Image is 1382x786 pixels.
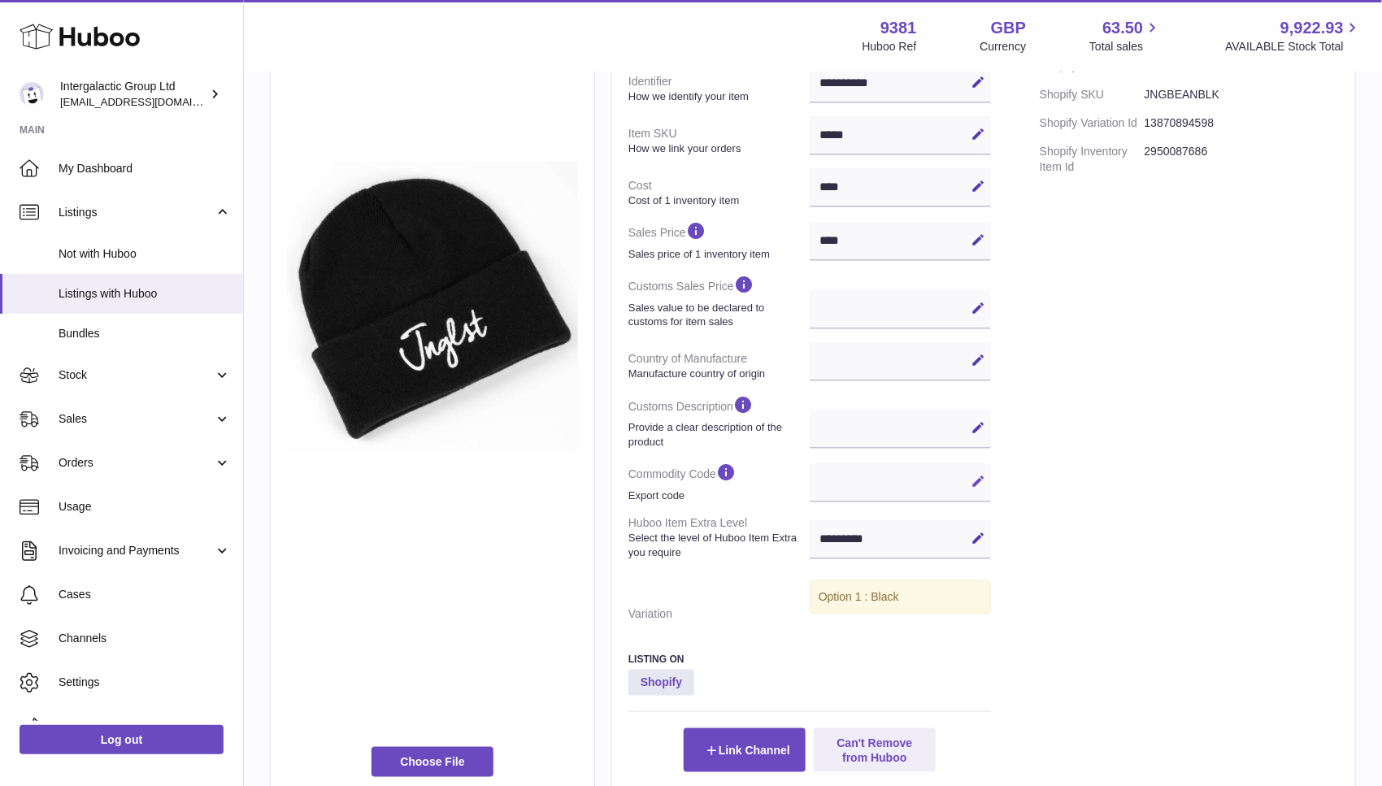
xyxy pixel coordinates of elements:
[59,205,214,220] span: Listings
[1040,137,1145,181] dt: Shopify Inventory Item Id
[60,79,206,110] div: Intergalactic Group Ltd
[628,267,810,335] dt: Customs Sales Price
[628,172,810,214] dt: Cost
[880,17,917,39] strong: 9381
[20,82,44,106] img: info@junglistnetwork.com
[59,587,231,602] span: Cases
[628,531,806,559] strong: Select the level of Huboo Item Extra you require
[991,17,1026,39] strong: GBP
[814,728,936,772] button: Can't Remove from Huboo
[59,631,231,646] span: Channels
[628,141,806,156] strong: How we link your orders
[59,286,231,302] span: Listings with Huboo
[59,326,231,341] span: Bundles
[59,543,214,558] span: Invoicing and Payments
[628,455,810,509] dt: Commodity Code
[287,162,578,453] img: black-jnglst-beanie.jpg
[59,455,214,471] span: Orders
[628,67,810,110] dt: Identifier
[1089,39,1162,54] span: Total sales
[628,345,810,387] dt: Country of Manufacture
[1145,137,1339,181] dd: 2950087686
[628,367,806,381] strong: Manufacture country of origin
[628,388,810,455] dt: Customs Description
[1102,17,1143,39] span: 63.50
[628,653,991,666] h3: Listing On
[628,301,806,329] strong: Sales value to be declared to customs for item sales
[1145,109,1339,137] dd: 13870894598
[684,728,806,772] button: Link Channel
[628,214,810,267] dt: Sales Price
[980,39,1027,54] div: Currency
[59,246,231,262] span: Not with Huboo
[628,119,810,162] dt: Item SKU
[20,725,224,754] a: Log out
[1225,39,1362,54] span: AVAILABLE Stock Total
[1089,17,1162,54] a: 63.50 Total sales
[1225,17,1362,54] a: 9,922.93 AVAILABLE Stock Total
[1040,109,1145,137] dt: Shopify Variation Id
[628,489,806,503] strong: Export code
[810,580,991,614] div: Option 1 : Black
[59,719,231,734] span: Returns
[372,747,493,776] span: Choose File
[59,411,214,427] span: Sales
[863,39,917,54] div: Huboo Ref
[59,367,214,383] span: Stock
[628,193,806,208] strong: Cost of 1 inventory item
[628,247,806,262] strong: Sales price of 1 inventory item
[628,509,810,566] dt: Huboo Item Extra Level
[628,670,694,696] strong: Shopify
[59,161,231,176] span: My Dashboard
[59,499,231,515] span: Usage
[1040,80,1145,109] dt: Shopify SKU
[1280,17,1344,39] span: 9,922.93
[628,420,806,449] strong: Provide a clear description of the product
[59,675,231,690] span: Settings
[60,95,239,108] span: [EMAIL_ADDRESS][DOMAIN_NAME]
[1145,80,1339,109] dd: JNGBEANBLK
[628,600,810,628] dt: Variation
[628,89,806,104] strong: How we identify your item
